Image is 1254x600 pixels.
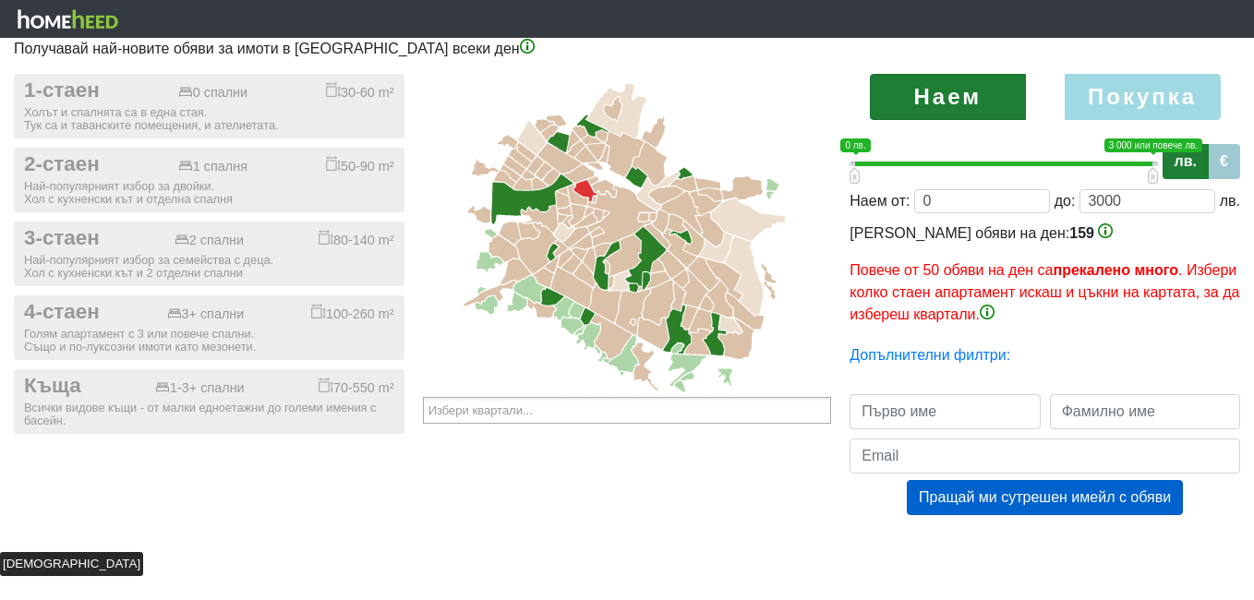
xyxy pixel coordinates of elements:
b: прекалено много [1054,262,1178,278]
button: Пращай ми сутрешен имейл с обяви [907,480,1183,515]
label: Покупка [1065,74,1221,120]
div: Холът и спалнята са в една стая. Тук са и таванските помещения, и ателиетата. [24,106,394,132]
span: 159 [1069,225,1094,241]
div: 1 спалня [178,159,247,174]
div: Всички видове къщи - от малки едноетажни до големи имения с басейн. [24,402,394,427]
span: 1-стаен [24,78,100,103]
span: 0 лв. [840,138,870,152]
div: 100-260 m² [311,304,394,322]
div: Най-популярният избор за семейства с деца. Хол с кухненски кът и 2 отделни спални [24,254,394,280]
div: 70-550 m² [319,378,394,396]
a: Допълнителни филтри: [850,347,1010,363]
span: 4-стаен [24,300,100,325]
span: Къща [24,374,81,399]
img: info-3.png [1098,223,1113,238]
div: Голям апартамент с 3 или повече спални. Също и по-луксозни имоти като мезонети. [24,328,394,354]
div: лв. [1220,190,1240,212]
div: 0 спални [178,85,247,101]
div: 50-90 m² [326,156,394,174]
button: 1-стаен 0 спални 30-60 m² Холът и спалнята са в една стая.Тук са и таванските помещения, и ателие... [14,74,404,138]
input: Първо име [850,394,1040,429]
div: до: [1055,190,1076,212]
div: 1-3+ спални [155,380,245,396]
div: 2 спални [175,233,244,248]
span: 3 000 или повече лв. [1104,138,1202,152]
div: Наем от: [850,190,910,212]
span: 3-стаен [24,226,100,251]
div: 3+ спални [167,306,245,322]
input: Фамилно име [1050,394,1240,429]
button: 2-стаен 1 спалня 50-90 m² Най-популярният избор за двойки.Хол с кухненски кът и отделна спалня [14,148,404,212]
input: Email [850,438,1240,474]
div: 30-60 m² [326,82,394,101]
label: лв. [1163,144,1209,179]
button: 3-стаен 2 спални 80-140 m² Най-популярният избор за семейства с деца.Хол с кухненски кът и 2 отде... [14,222,404,286]
img: info-3.png [520,39,535,54]
div: [PERSON_NAME] обяви на ден: [850,222,1240,326]
label: Наем [870,74,1026,120]
div: 80-140 m² [319,230,394,248]
span: 2-стаен [24,152,100,177]
button: 4-стаен 3+ спални 100-260 m² Голям апартамент с 3 или повече спални.Също и по-луксозни имоти като... [14,295,404,360]
div: Най-популярният избор за двойки. Хол с кухненски кът и отделна спалня [24,180,394,206]
button: Къща 1-3+ спални 70-550 m² Всички видове къщи - от малки едноетажни до големи имения с басейн. [14,369,404,434]
label: € [1208,144,1240,179]
p: Получавай най-новите обяви за имоти в [GEOGRAPHIC_DATA] всеки ден [14,38,1240,60]
p: Повече от 50 обяви на ден са . Избери колко стаен апартамент искаш и цъкни на картата, за да избе... [850,259,1240,326]
img: info-3.png [980,305,995,319]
